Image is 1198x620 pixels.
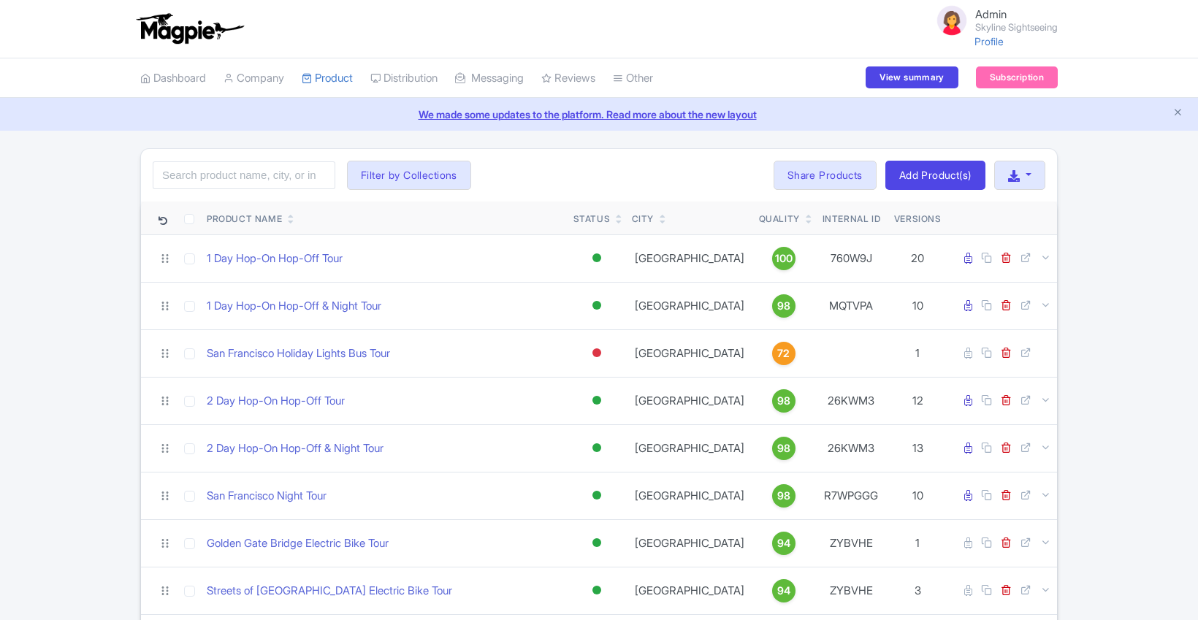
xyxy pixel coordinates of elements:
div: Active [590,390,604,411]
div: Active [590,437,604,459]
a: Other [613,58,653,99]
span: 13 [912,441,923,455]
a: Subscription [976,66,1058,88]
a: 98 [759,484,809,508]
span: 98 [777,440,790,456]
span: 1 [915,346,920,360]
span: 3 [915,583,921,597]
a: San Francisco Holiday Lights Bus Tour [207,345,390,362]
div: Active [590,485,604,506]
div: Status [573,213,611,226]
td: ZYBVHE [814,567,888,614]
span: 94 [777,583,790,599]
td: [GEOGRAPHIC_DATA] [626,329,753,377]
span: 1 [915,536,920,550]
a: 94 [759,532,809,555]
a: San Francisco Night Tour [207,488,327,505]
a: Profile [974,35,1004,47]
a: 98 [759,294,809,318]
td: 760W9J [814,234,888,282]
span: 98 [777,393,790,409]
div: Inactive [590,342,604,364]
a: View summary [866,66,958,88]
div: City [632,213,654,226]
span: 72 [777,345,790,361]
span: Admin [975,7,1007,21]
td: MQTVPA [814,282,888,329]
a: Add Product(s) [885,161,985,190]
td: [GEOGRAPHIC_DATA] [626,377,753,424]
td: [GEOGRAPHIC_DATA] [626,567,753,614]
span: 98 [777,298,790,314]
td: [GEOGRAPHIC_DATA] [626,424,753,472]
th: Internal ID [814,202,888,235]
a: Reviews [541,58,595,99]
span: 20 [911,251,924,265]
img: avatar_key_member-9c1dde93af8b07d7383eb8b5fb890c87.png [934,3,969,38]
td: ZYBVHE [814,519,888,567]
div: Active [590,532,604,554]
a: Product [302,58,353,99]
span: 94 [777,535,790,551]
td: [GEOGRAPHIC_DATA] [626,519,753,567]
a: 98 [759,437,809,460]
a: 1 Day Hop-On Hop-Off & Night Tour [207,298,381,315]
div: Active [590,248,604,269]
div: Quality [759,213,800,226]
a: Share Products [774,161,877,190]
a: 94 [759,579,809,602]
a: 98 [759,389,809,413]
th: Versions [888,202,947,235]
a: 2 Day Hop-On Hop-Off & Night Tour [207,440,384,457]
a: 1 Day Hop-On Hop-Off Tour [207,250,343,267]
td: [GEOGRAPHIC_DATA] [626,282,753,329]
span: 98 [777,488,790,504]
a: Golden Gate Bridge Electric Bike Tour [207,535,389,552]
a: 72 [759,342,809,365]
span: 12 [912,394,923,407]
div: Active [590,580,604,601]
a: 2 Day Hop-On Hop-Off Tour [207,393,345,410]
input: Search product name, city, or interal id [153,161,335,189]
td: R7WPGGG [814,472,888,519]
td: 26KWM3 [814,424,888,472]
td: [GEOGRAPHIC_DATA] [626,472,753,519]
span: 100 [775,250,793,267]
div: Product Name [207,213,282,226]
span: 10 [912,489,923,502]
a: Dashboard [140,58,206,99]
img: logo-ab69f6fb50320c5b225c76a69d11143b.png [133,12,246,45]
div: Active [590,295,604,316]
a: Admin Skyline Sightseeing [926,3,1058,38]
button: Close announcement [1172,105,1183,122]
a: Distribution [370,58,438,99]
span: 10 [912,299,923,313]
a: We made some updates to the platform. Read more about the new layout [9,107,1189,122]
a: Streets of [GEOGRAPHIC_DATA] Electric Bike Tour [207,583,452,600]
a: Company [224,58,284,99]
td: 26KWM3 [814,377,888,424]
a: 100 [759,247,809,270]
a: Messaging [455,58,524,99]
button: Filter by Collections [347,161,471,190]
td: [GEOGRAPHIC_DATA] [626,234,753,282]
small: Skyline Sightseeing [975,23,1058,32]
